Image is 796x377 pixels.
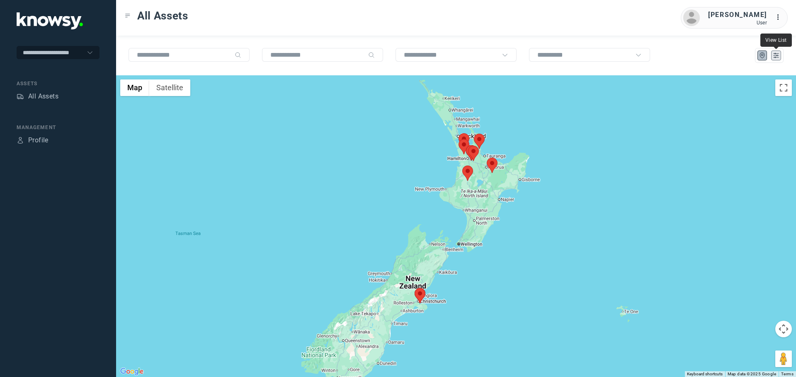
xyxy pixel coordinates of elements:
div: : [775,12,785,24]
div: Assets [17,80,99,87]
div: : [775,12,785,22]
img: Google [118,366,146,377]
span: View List [765,37,787,43]
a: Open this area in Google Maps (opens a new window) [118,366,146,377]
div: User [708,20,767,26]
button: Drag Pegman onto the map to open Street View [775,351,792,367]
div: Map [759,52,766,59]
button: Keyboard shortcuts [687,371,723,377]
div: Search [235,52,241,58]
button: Show satellite imagery [149,79,190,96]
button: Toggle fullscreen view [775,79,792,96]
span: All Assets [137,8,188,23]
a: AssetsAll Assets [17,91,58,101]
a: ProfileProfile [17,135,49,145]
a: Terms (opens in new tab) [781,372,794,376]
div: Profile [28,135,49,145]
span: Map data ©2025 Google [728,372,776,376]
div: [PERSON_NAME] [708,10,767,20]
div: Assets [17,93,24,100]
div: Management [17,124,99,131]
div: Search [368,52,375,58]
img: Application Logo [17,12,83,29]
div: Profile [17,137,24,144]
tspan: ... [776,14,784,20]
button: Map camera controls [775,321,792,337]
div: All Assets [28,91,58,101]
button: Show street map [120,79,149,96]
img: avatar.png [683,10,700,26]
div: Toggle Menu [125,13,131,19]
div: List [772,52,780,59]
